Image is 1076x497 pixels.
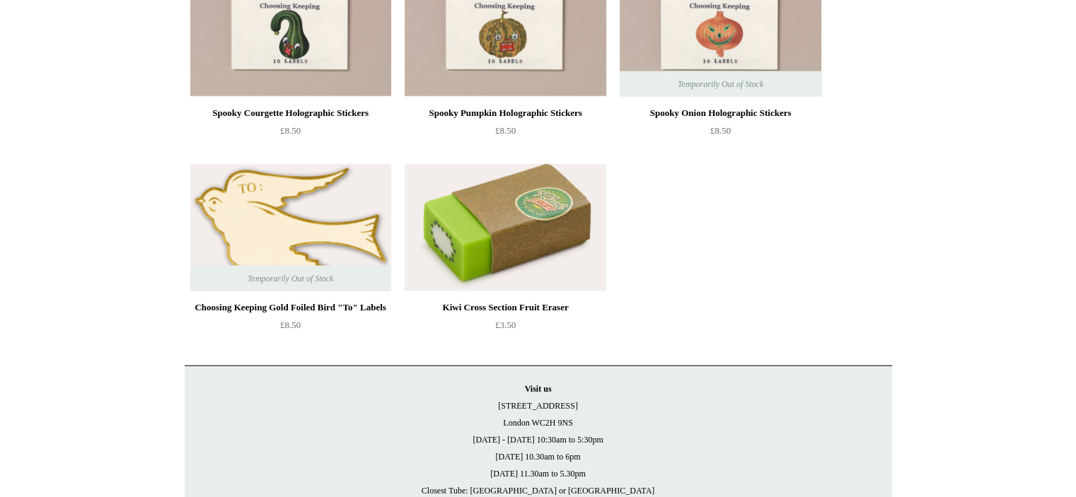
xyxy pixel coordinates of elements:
[233,266,347,291] span: Temporarily Out of Stock
[623,105,817,122] div: Spooky Onion Holographic Stickers
[710,125,731,136] span: £8.50
[405,299,606,357] a: Kiwi Cross Section Fruit Eraser £3.50
[280,125,301,136] span: £8.50
[190,105,391,163] a: Spooky Courgette Holographic Stickers £8.50
[664,71,777,97] span: Temporarily Out of Stock
[525,384,552,394] strong: Visit us
[405,164,606,291] a: Kiwi Cross Section Fruit Eraser Kiwi Cross Section Fruit Eraser
[190,164,391,291] a: Choosing Keeping Gold Foiled Bird "To" Labels Choosing Keeping Gold Foiled Bird "To" Labels Tempo...
[280,320,301,330] span: £8.50
[190,164,391,291] img: Choosing Keeping Gold Foiled Bird "To" Labels
[408,105,602,122] div: Spooky Pumpkin Holographic Stickers
[620,105,821,163] a: Spooky Onion Holographic Stickers £8.50
[408,299,602,316] div: Kiwi Cross Section Fruit Eraser
[495,320,516,330] span: £3.50
[190,299,391,357] a: Choosing Keeping Gold Foiled Bird "To" Labels £8.50
[405,105,606,163] a: Spooky Pumpkin Holographic Stickers £8.50
[194,105,388,122] div: Spooky Courgette Holographic Stickers
[194,299,388,316] div: Choosing Keeping Gold Foiled Bird "To" Labels
[495,125,516,136] span: £8.50
[405,164,606,291] img: Kiwi Cross Section Fruit Eraser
